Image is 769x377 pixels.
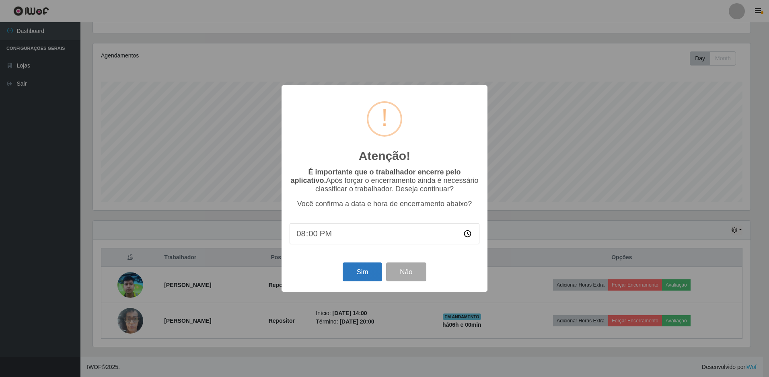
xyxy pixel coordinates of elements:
p: Você confirma a data e hora de encerramento abaixo? [290,200,479,208]
b: É importante que o trabalhador encerre pelo aplicativo. [290,168,461,184]
p: Após forçar o encerramento ainda é necessário classificar o trabalhador. Deseja continuar? [290,168,479,193]
button: Não [386,262,426,281]
h2: Atenção! [359,149,410,163]
button: Sim [343,262,382,281]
